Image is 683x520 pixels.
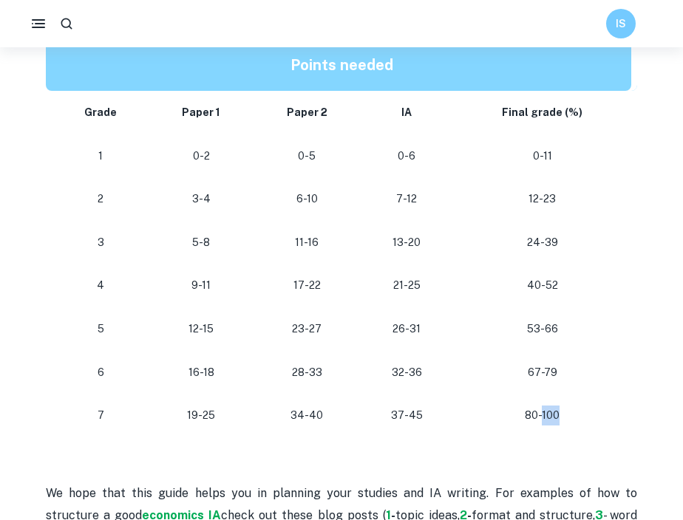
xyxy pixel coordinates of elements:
[287,106,327,118] strong: Paper 2
[64,406,137,425] p: 7
[84,106,117,118] strong: Grade
[606,9,636,38] button: IS
[265,189,349,209] p: 6-10
[64,276,137,295] p: 4
[265,363,349,383] p: 28-33
[613,16,630,32] h6: IS
[373,189,441,209] p: 7-12
[373,276,441,295] p: 21-25
[64,146,137,166] p: 1
[465,189,619,209] p: 12-23
[465,406,619,425] p: 80-100
[161,189,241,209] p: 3-4
[265,319,349,339] p: 23-27
[64,233,137,253] p: 3
[401,106,412,118] strong: IA
[465,319,619,339] p: 53-66
[265,276,349,295] p: 17-22
[182,106,220,118] strong: Paper 1
[465,276,619,295] p: 40-52
[265,146,349,166] p: 0-5
[64,363,137,383] p: 6
[265,406,349,425] p: 34-40
[265,233,349,253] p: 11-16
[161,363,241,383] p: 16-18
[373,406,441,425] p: 37-45
[161,319,241,339] p: 12-15
[64,319,137,339] p: 5
[465,233,619,253] p: 24-39
[290,56,393,74] strong: Points needed
[465,363,619,383] p: 67-79
[373,233,441,253] p: 13-20
[373,363,441,383] p: 32-36
[161,233,241,253] p: 5-8
[373,146,441,166] p: 0-6
[373,319,441,339] p: 26-31
[64,189,137,209] p: 2
[161,276,241,295] p: 9-11
[161,146,241,166] p: 0-2
[465,146,619,166] p: 0-11
[502,106,582,118] strong: Final grade (%)
[161,406,241,425] p: 19-25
